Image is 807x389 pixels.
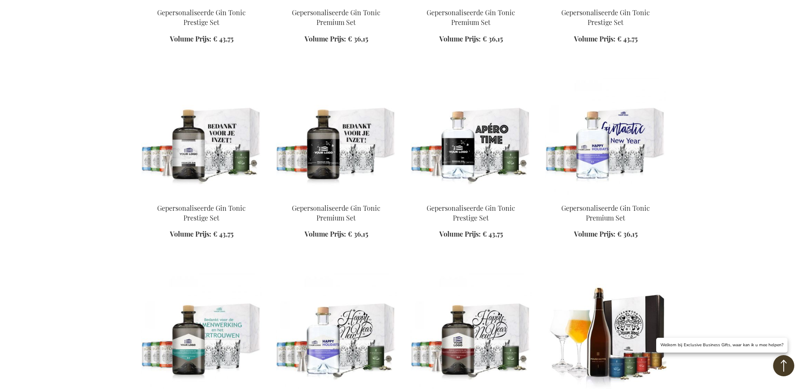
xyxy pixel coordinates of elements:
[141,78,262,196] img: GEPERSONALISEERDE GIN TONIC COCKTAIL SET
[439,229,503,239] a: Volume Prijs: € 43,75
[483,229,503,238] span: € 43,75
[439,34,503,44] a: Volume Prijs: € 36,15
[276,78,397,196] img: GEPERSONALISEERDE GIN TONIC COCKTAIL SET
[170,34,211,43] span: Volume Prijs:
[439,34,481,43] span: Volume Prijs:
[574,229,616,238] span: Volume Prijs:
[292,8,380,27] a: Gepersonaliseerde Gin Tonic Premium Set
[170,34,233,44] a: Volume Prijs: € 43,75
[617,229,638,238] span: € 36,15
[170,229,233,239] a: Volume Prijs: € 43,75
[574,34,616,43] span: Volume Prijs:
[305,34,368,44] a: Volume Prijs: € 36,15
[427,8,515,27] a: Gepersonaliseerde Gin Tonic Premium Set
[574,34,638,44] a: Volume Prijs: € 43,75
[276,193,397,201] a: GEPERSONALISEERDE GIN TONIC COCKTAIL SET
[213,34,233,43] span: € 43,75
[157,8,246,27] a: Gepersonaliseerde Gin Tonic Prestige Set
[348,34,368,43] span: € 36,15
[305,229,368,239] a: Volume Prijs: € 36,15
[483,34,503,43] span: € 36,15
[157,204,246,222] a: Gepersonaliseerde Gin Tonic Prestige Set
[561,204,650,222] a: Gepersonaliseerde Gin Tonic Premium Set
[141,193,262,201] a: GEPERSONALISEERDE GIN TONIC COCKTAIL SET
[439,229,481,238] span: Volume Prijs:
[292,204,380,222] a: Gepersonaliseerde Gin Tonic Premium Set
[213,229,233,238] span: € 43,75
[545,78,666,196] img: GEPERSONALISEERDE GIN TONIC COCKTAIL SET
[170,229,211,238] span: Volume Prijs:
[410,78,532,196] img: GEPERSONALISEERDE GIN TONIC COCKTAIL SET
[574,229,638,239] a: Volume Prijs: € 36,15
[545,193,666,201] a: GEPERSONALISEERDE GIN TONIC COCKTAIL SET
[348,229,368,238] span: € 36,15
[427,204,515,222] a: Gepersonaliseerde Gin Tonic Prestige Set
[617,34,638,43] span: € 43,75
[305,34,346,43] span: Volume Prijs:
[305,229,346,238] span: Volume Prijs:
[410,193,532,201] a: GEPERSONALISEERDE GIN TONIC COCKTAIL SET
[561,8,650,27] a: Gepersonaliseerde Gin Tonic Prestige Set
